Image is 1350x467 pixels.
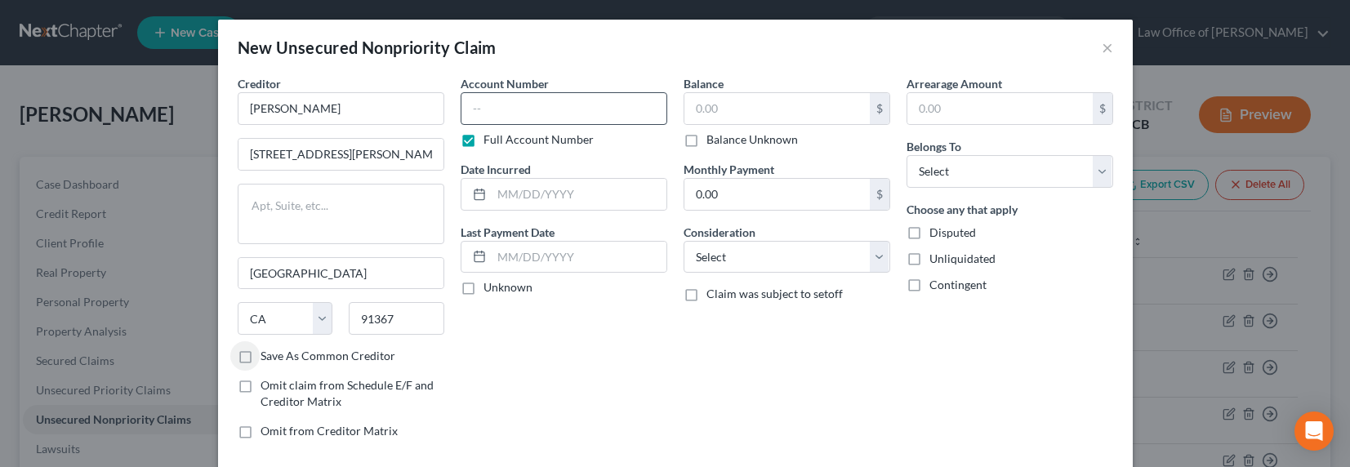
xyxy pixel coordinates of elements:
[483,131,594,148] label: Full Account Number
[461,161,531,178] label: Date Incurred
[870,93,889,124] div: $
[929,251,996,265] span: Unliquidated
[483,279,532,296] label: Unknown
[1294,411,1334,451] div: Open Intercom Messenger
[929,278,987,291] span: Contingent
[1102,38,1113,57] button: ×
[238,77,281,91] span: Creditor
[907,75,1002,92] label: Arrearage Amount
[461,75,549,92] label: Account Number
[907,201,1018,218] label: Choose any that apply
[261,424,398,438] span: Omit from Creditor Matrix
[684,179,870,210] input: 0.00
[870,179,889,210] div: $
[238,36,497,59] div: New Unsecured Nonpriority Claim
[929,225,976,239] span: Disputed
[238,258,443,289] input: Enter city...
[492,242,666,273] input: MM/DD/YYYY
[907,140,961,153] span: Belongs To
[492,179,666,210] input: MM/DD/YYYY
[684,93,870,124] input: 0.00
[238,139,443,170] input: Enter address...
[461,224,555,241] label: Last Payment Date
[238,92,444,125] input: Search creditor by name...
[349,302,444,335] input: Enter zip...
[684,75,724,92] label: Balance
[684,161,774,178] label: Monthly Payment
[461,92,667,125] input: --
[684,224,755,241] label: Consideration
[261,348,395,364] label: Save As Common Creditor
[907,93,1093,124] input: 0.00
[706,287,843,300] span: Claim was subject to setoff
[1093,93,1112,124] div: $
[261,378,434,408] span: Omit claim from Schedule E/F and Creditor Matrix
[706,131,798,148] label: Balance Unknown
